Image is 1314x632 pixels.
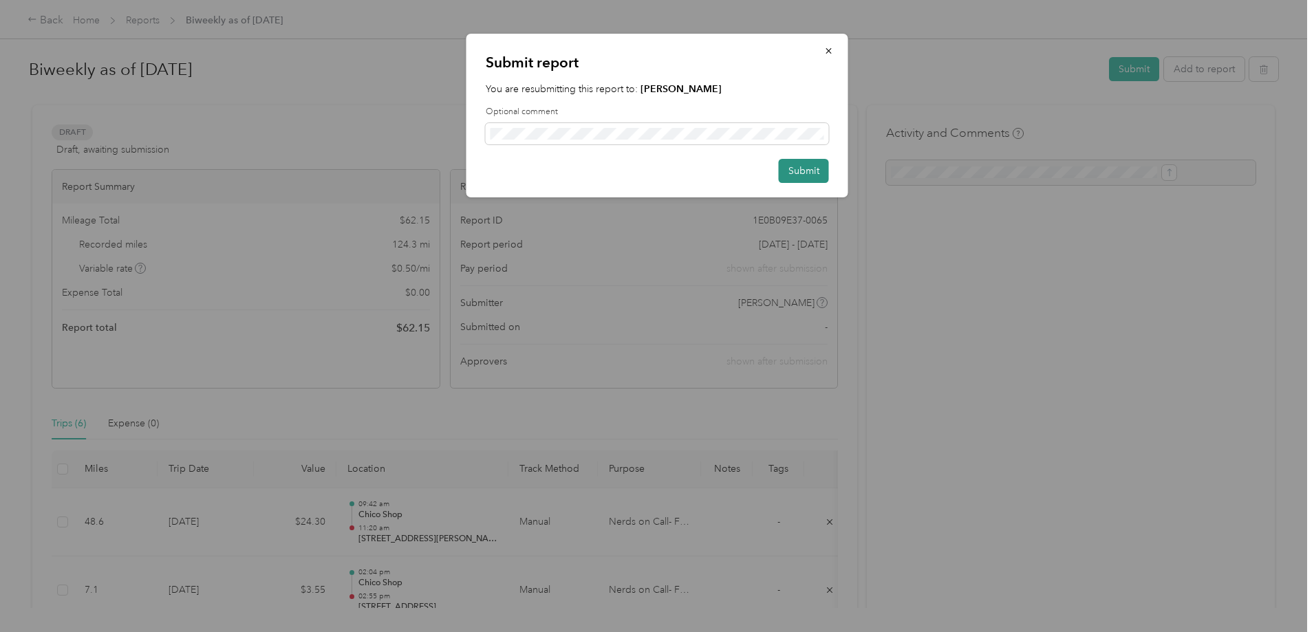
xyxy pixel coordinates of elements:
label: Optional comment [486,106,829,118]
strong: [PERSON_NAME] [640,83,722,95]
iframe: Everlance-gr Chat Button Frame [1237,555,1314,632]
p: You are resubmitting this report to: [486,82,829,96]
button: Submit [779,159,829,183]
p: Submit report [486,53,829,72]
